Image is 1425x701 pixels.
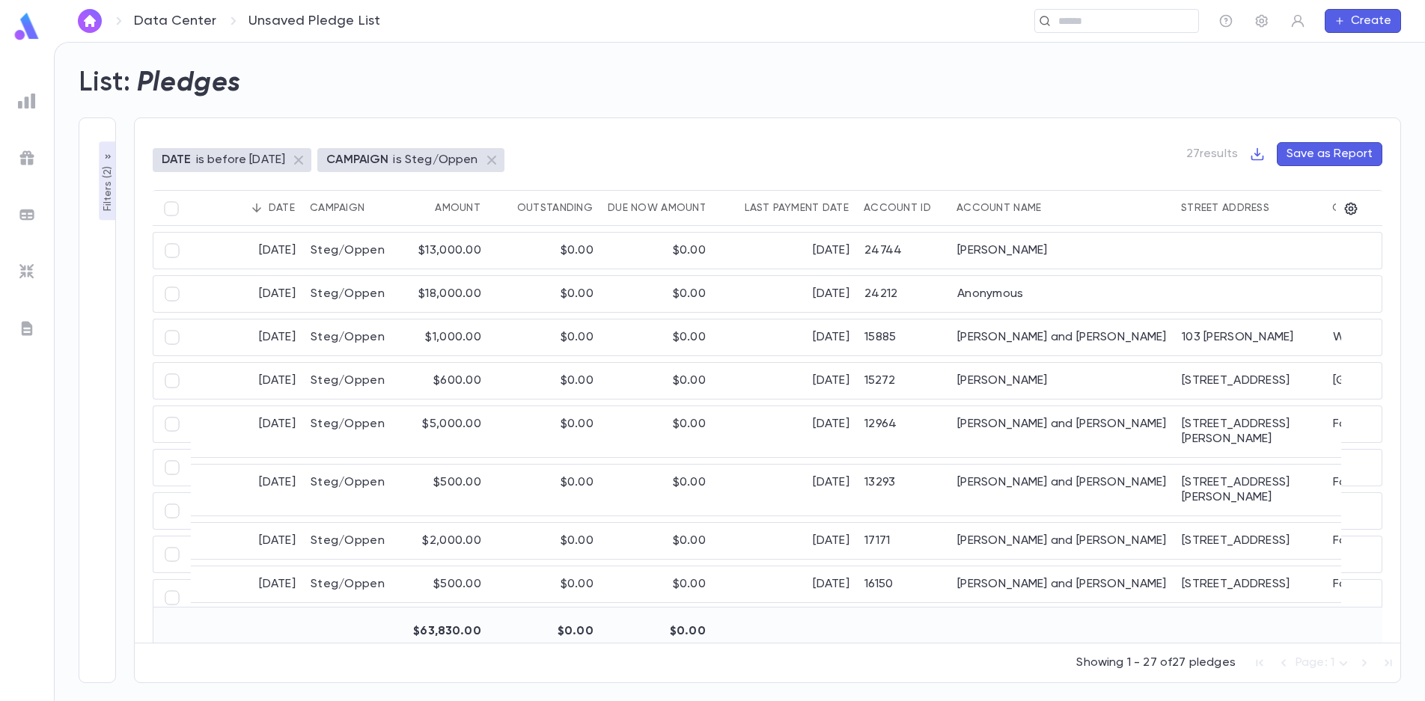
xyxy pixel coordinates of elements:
div: [PERSON_NAME] and [PERSON_NAME] [950,523,1174,559]
div: $13,000.00 [408,233,489,269]
div: [STREET_ADDRESS] [1174,566,1325,602]
div: [STREET_ADDRESS][PERSON_NAME] [1174,406,1325,457]
div: Steg/Oppen [303,233,408,269]
div: [DATE] [713,566,857,602]
div: $0.00 [489,233,601,269]
p: DATE [162,153,192,168]
div: $0.00 [489,566,601,602]
div: 24744 [857,233,950,269]
div: $63,830.00 [408,613,489,649]
div: Steg/Oppen [303,319,408,355]
div: Street Address [1181,202,1269,214]
div: [PERSON_NAME] [950,363,1174,399]
img: letters_grey.7941b92b52307dd3b8a917253454ce1c.svg [18,319,36,337]
div: [DATE] [191,276,303,312]
p: Showing 1 - 27 of 27 pledges [1076,655,1235,670]
div: Amount [435,202,480,214]
div: $2,000.00 [408,523,489,559]
div: 17171 [857,523,950,559]
div: $0.00 [489,613,601,649]
div: Steg/Oppen [303,523,408,559]
div: 16150 [857,566,950,602]
div: Account Name [956,202,1041,214]
img: imports_grey.530a8a0e642e233f2baf0ef88e8c9fcb.svg [18,263,36,281]
div: $0.00 [489,319,601,355]
div: [DATE] [713,523,857,559]
div: Outstanding [517,202,593,214]
img: reports_grey.c525e4749d1bce6a11f5fe2a8de1b229.svg [18,92,36,110]
div: [PERSON_NAME] [950,233,1174,269]
button: Create [1325,9,1401,33]
div: $500.00 [408,465,489,515]
div: [PERSON_NAME] and [PERSON_NAME] [950,465,1174,515]
div: [DATE] [713,319,857,355]
div: [PERSON_NAME] and [PERSON_NAME] [950,319,1174,355]
div: $0.00 [601,523,713,559]
div: CAMPAIGNis Steg/Oppen [317,148,504,172]
div: [DATE] [191,465,303,515]
div: [DATE] [713,363,857,399]
div: [PERSON_NAME] and [PERSON_NAME] [950,406,1174,457]
div: $0.00 [489,276,601,312]
div: Campaign [310,202,364,214]
button: Filters (2) [99,142,117,221]
button: Sort [245,196,269,220]
div: [STREET_ADDRESS][PERSON_NAME] [1174,465,1325,515]
div: Due Now Amount [608,202,707,214]
div: [DATE] [191,233,303,269]
div: [DATE] [713,276,857,312]
div: City [1332,202,1357,214]
div: Date [269,202,295,214]
h2: Pledges [137,67,241,100]
div: $5,000.00 [408,406,489,457]
div: $600.00 [408,363,489,399]
p: is Steg/Oppen [393,153,477,168]
div: Last Payment Date [745,202,849,214]
div: [DATE] [191,566,303,602]
div: 103 [PERSON_NAME] [1174,319,1325,355]
div: [DATE] [713,406,857,457]
div: $0.00 [601,566,713,602]
div: [DATE] [191,363,303,399]
div: $0.00 [489,363,601,399]
div: Page: 1 [1296,652,1352,675]
div: [STREET_ADDRESS] [1174,523,1325,559]
div: Steg/Oppen [303,465,408,515]
div: $1,000.00 [408,319,489,355]
div: [DATE] [191,406,303,457]
div: Account ID [864,202,931,214]
button: Save as Report [1277,142,1382,166]
div: Anonymous [950,276,1174,312]
div: [DATE] [191,319,303,355]
div: [STREET_ADDRESS] [1174,363,1325,399]
span: Page: 1 [1296,657,1334,669]
div: $0.00 [601,613,713,649]
div: 15885 [857,319,950,355]
a: Data Center [134,13,216,29]
div: Steg/Oppen [303,363,408,399]
div: [PERSON_NAME] and [PERSON_NAME] [950,566,1174,602]
div: [DATE] [713,465,857,515]
div: Steg/Oppen [303,566,408,602]
div: 24212 [857,276,950,312]
div: [DATE] [713,233,857,269]
div: Steg/Oppen [303,406,408,457]
p: CAMPAIGN [326,153,388,168]
div: $0.00 [601,319,713,355]
div: 15272 [857,363,950,399]
div: $0.00 [601,465,713,515]
div: Steg/Oppen [303,276,408,312]
div: 13293 [857,465,950,515]
h2: List: [79,67,131,100]
div: DATEis before [DATE] [153,148,311,172]
p: Unsaved Pledge List [248,13,380,29]
div: [DATE] [191,523,303,559]
p: 27 results [1186,147,1238,162]
p: Filters ( 2 ) [100,163,115,212]
img: batches_grey.339ca447c9d9533ef1741baa751efc33.svg [18,206,36,224]
div: $0.00 [601,406,713,457]
p: is before [DATE] [196,153,286,168]
div: 12964 [857,406,950,457]
div: $500.00 [408,566,489,602]
div: $0.00 [601,276,713,312]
